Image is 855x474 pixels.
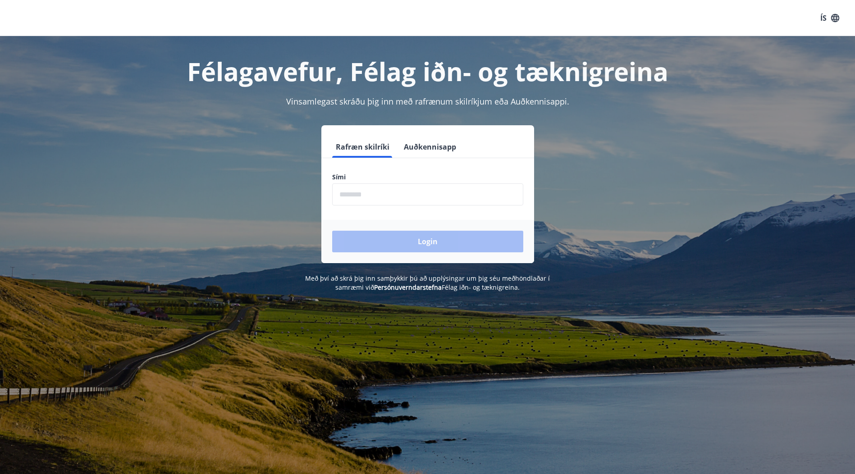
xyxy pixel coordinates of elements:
h1: Félagavefur, Félag iðn- og tæknigreina [114,54,741,88]
span: Með því að skrá þig inn samþykkir þú að upplýsingar um þig séu meðhöndlaðar í samræmi við Félag i... [305,274,550,292]
button: ÍS [815,10,844,26]
span: Vinsamlegast skráðu þig inn með rafrænum skilríkjum eða Auðkennisappi. [286,96,569,107]
label: Sími [332,173,523,182]
button: Rafræn skilríki [332,136,393,158]
button: Auðkennisapp [400,136,460,158]
a: Persónuverndarstefna [374,283,442,292]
